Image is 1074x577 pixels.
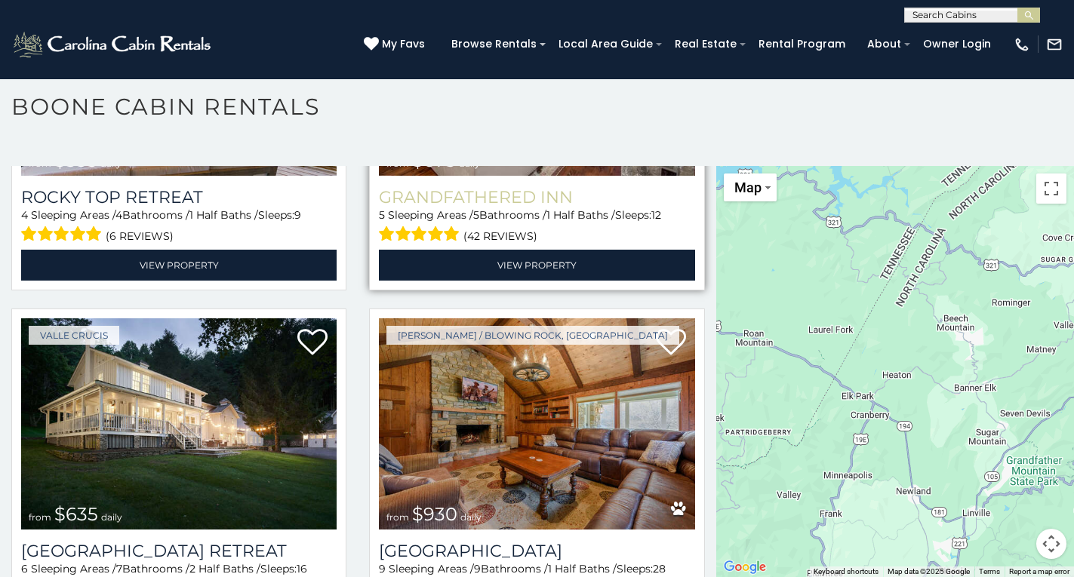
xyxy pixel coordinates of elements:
a: Owner Login [916,32,999,56]
img: phone-regular-white.png [1014,36,1030,53]
a: Valley Farmhouse Retreat from $635 daily [21,318,337,529]
button: Toggle fullscreen view [1036,173,1066,204]
img: Valley Farmhouse Retreat [21,318,337,529]
span: 5 [379,208,385,222]
span: 28 [653,562,666,575]
span: (42 reviews) [463,226,537,246]
span: $930 [412,503,457,525]
span: My Favs [382,36,425,52]
a: Open this area in Google Maps (opens a new window) [720,557,770,577]
span: daily [100,158,122,169]
span: 16 [297,562,307,575]
span: $635 [54,503,98,525]
a: Valle Crucis [29,326,119,345]
span: 12 [651,208,661,222]
a: Report a map error [1009,567,1069,575]
a: View Property [21,250,337,281]
span: 1 Half Baths / [546,208,615,222]
a: Rocky Top Retreat [21,187,337,207]
span: 9 [379,562,386,575]
span: 6 [21,562,28,575]
a: [GEOGRAPHIC_DATA] Retreat [21,541,337,561]
a: Add to favorites [297,327,328,359]
span: 1 Half Baths / [189,208,258,222]
span: 9 [294,208,301,222]
a: Rental Program [751,32,853,56]
h3: Valley Farmhouse Retreat [21,541,337,561]
div: Sleeping Areas / Bathrooms / Sleeps: [379,207,694,246]
span: Map [734,180,762,195]
a: Terms [979,567,1000,575]
span: 7 [116,562,122,575]
span: from [29,511,51,523]
a: About [860,32,909,56]
a: [GEOGRAPHIC_DATA] [379,541,694,561]
span: from [386,511,409,523]
span: daily [101,511,122,523]
span: 2 Half Baths / [189,562,260,575]
a: Local Area Guide [551,32,660,56]
span: daily [460,511,482,523]
span: 4 [21,208,28,222]
button: Change map style [724,173,777,201]
img: Google [720,557,770,577]
span: 4 [115,208,122,222]
a: My Favs [364,36,429,53]
a: Grandfathered Inn [379,187,694,207]
span: 5 [473,208,479,222]
span: (6 reviews) [106,226,174,246]
a: Appalachian Mountain Lodge from $930 daily [379,318,694,529]
img: Appalachian Mountain Lodge [379,318,694,529]
span: Map data ©2025 Google [888,567,970,575]
div: Sleeping Areas / Bathrooms / Sleeps: [21,207,337,246]
img: mail-regular-white.png [1046,36,1063,53]
span: 1 Half Baths / [548,562,617,575]
a: [PERSON_NAME] / Blowing Rock, [GEOGRAPHIC_DATA] [386,326,679,345]
button: Keyboard shortcuts [814,566,879,577]
h3: Appalachian Mountain Lodge [379,541,694,561]
a: Browse Rentals [444,32,544,56]
span: daily [459,158,480,169]
img: White-1-2.png [11,29,215,60]
span: from [29,158,51,169]
a: Real Estate [667,32,744,56]
span: 9 [474,562,481,575]
span: from [386,158,409,169]
a: View Property [379,250,694,281]
button: Map camera controls [1036,529,1066,559]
